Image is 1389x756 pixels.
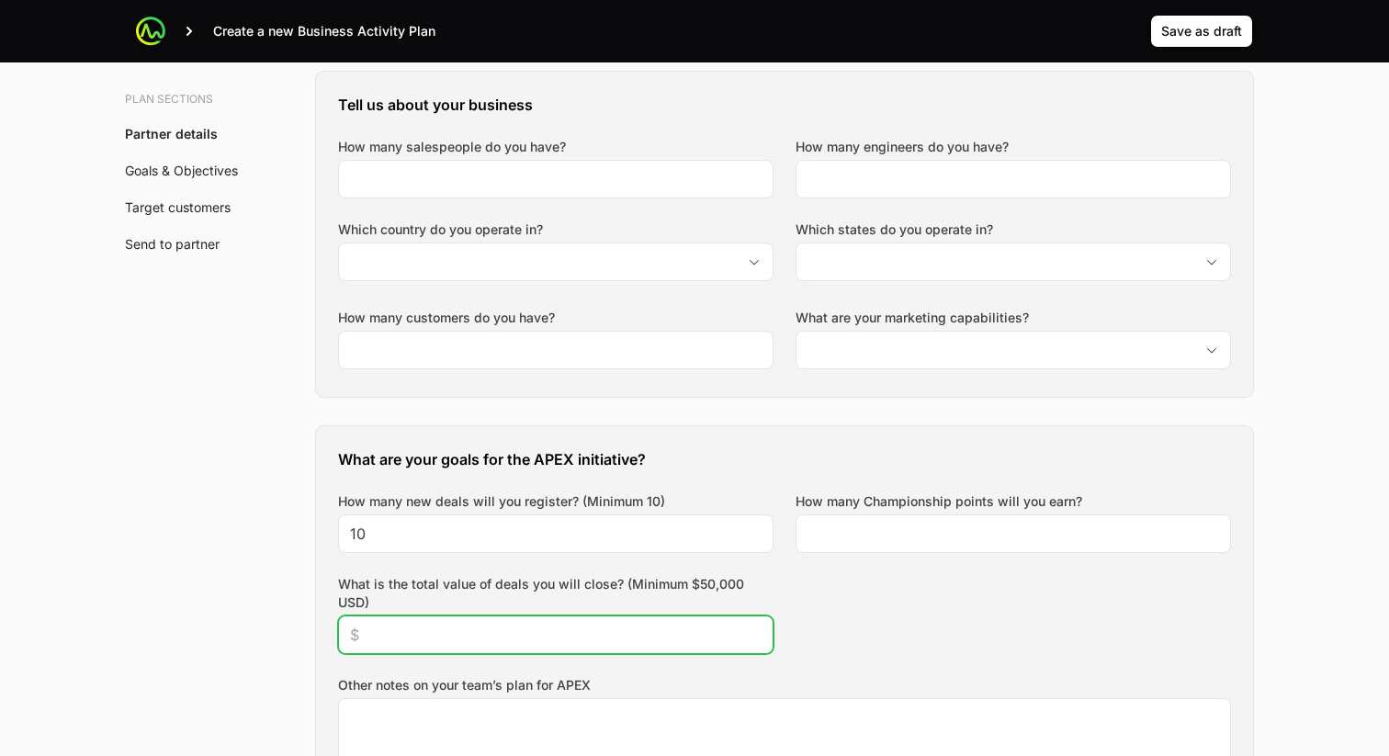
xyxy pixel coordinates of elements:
[338,492,665,511] label: How many new deals will you register? (Minimum 10)
[736,243,773,280] div: Open
[338,94,1231,116] h3: Tell us about your business
[1193,332,1230,368] div: Open
[338,220,774,239] label: Which country do you operate in?
[1161,20,1242,42] span: Save as draft
[338,138,566,156] label: How many salespeople do you have?
[213,22,435,40] p: Create a new Business Activity Plan
[796,138,1009,156] label: How many engineers do you have?
[338,309,555,327] label: How many customers do you have?
[125,199,231,215] a: Target customers
[350,624,762,646] input: $
[125,236,220,252] a: Send to partner
[125,92,250,107] h3: Plan sections
[796,492,1082,511] label: How many Championship points will you earn?
[338,448,1231,470] h3: What are your goals for the APEX initiative?
[796,309,1231,327] label: What are your marketing capabilities?
[338,676,1231,694] label: Other notes on your team’s plan for APEX
[338,575,774,612] label: What is the total value of deals you will close? (Minimum $50,000 USD)
[1150,15,1253,48] button: Save as draft
[125,163,238,178] a: Goals & Objectives
[125,126,218,141] a: Partner details
[136,17,165,46] img: ActivitySource
[1193,243,1230,280] div: Open
[796,220,1231,239] label: Which states do you operate in?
